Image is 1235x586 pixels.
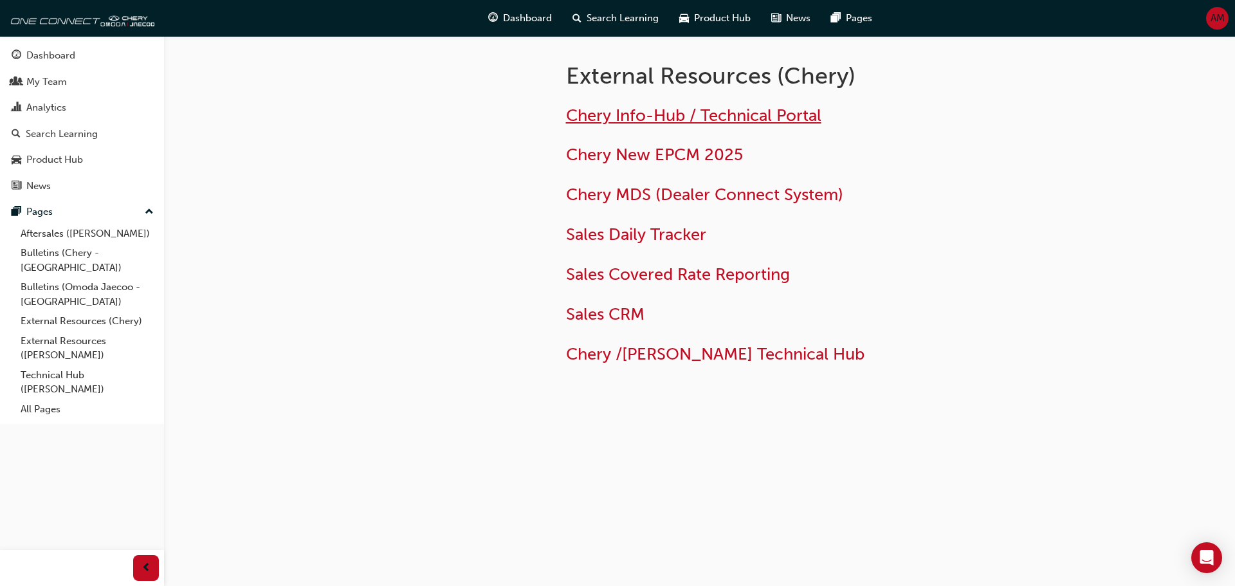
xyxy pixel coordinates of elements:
span: news-icon [771,10,781,26]
div: Pages [26,205,53,219]
a: Technical Hub ([PERSON_NAME]) [15,365,159,399]
a: Sales CRM [566,304,645,324]
span: prev-icon [142,560,151,576]
span: guage-icon [12,50,21,62]
button: Pages [5,200,159,224]
a: Bulletins (Omoda Jaecoo - [GEOGRAPHIC_DATA]) [15,277,159,311]
span: pages-icon [831,10,841,26]
h1: External Resources (Chery) [566,62,988,90]
span: people-icon [12,77,21,88]
a: Analytics [5,96,159,120]
span: guage-icon [488,10,498,26]
span: up-icon [145,204,154,221]
a: Chery New EPCM 2025 [566,145,743,165]
a: Search Learning [5,122,159,146]
span: car-icon [679,10,689,26]
span: AM [1211,11,1225,26]
a: pages-iconPages [821,5,883,32]
span: Dashboard [503,11,552,26]
a: Chery MDS (Dealer Connect System) [566,185,843,205]
div: Dashboard [26,48,75,63]
span: Pages [846,11,872,26]
span: car-icon [12,154,21,166]
a: Chery Info-Hub / Technical Portal [566,105,821,125]
a: News [5,174,159,198]
a: Product Hub [5,148,159,172]
a: My Team [5,70,159,94]
span: Product Hub [694,11,751,26]
a: Sales Daily Tracker [566,224,706,244]
img: oneconnect [6,5,154,31]
div: Search Learning [26,127,98,142]
a: news-iconNews [761,5,821,32]
span: search-icon [12,129,21,140]
a: External Resources (Chery) [15,311,159,331]
a: guage-iconDashboard [478,5,562,32]
a: All Pages [15,399,159,419]
span: News [786,11,810,26]
a: Bulletins (Chery - [GEOGRAPHIC_DATA]) [15,243,159,277]
div: My Team [26,75,67,89]
a: Dashboard [5,44,159,68]
div: News [26,179,51,194]
a: Sales Covered Rate Reporting [566,264,790,284]
span: Search Learning [587,11,659,26]
a: Chery /[PERSON_NAME] Technical Hub [566,344,864,364]
a: External Resources ([PERSON_NAME]) [15,331,159,365]
a: car-iconProduct Hub [669,5,761,32]
span: chart-icon [12,102,21,114]
a: search-iconSearch Learning [562,5,669,32]
div: Analytics [26,100,66,115]
span: pages-icon [12,206,21,218]
a: Aftersales ([PERSON_NAME]) [15,224,159,244]
button: AM [1206,7,1229,30]
button: DashboardMy TeamAnalyticsSearch LearningProduct HubNews [5,41,159,200]
div: Product Hub [26,152,83,167]
div: Open Intercom Messenger [1191,542,1222,573]
span: news-icon [12,181,21,192]
span: search-icon [572,10,581,26]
